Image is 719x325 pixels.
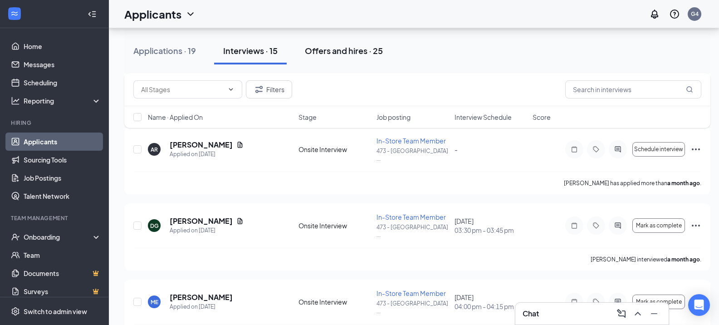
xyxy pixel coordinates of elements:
[533,113,551,122] span: Score
[614,306,629,321] button: ComposeMessage
[11,307,20,316] svg: Settings
[133,45,196,56] div: Applications · 19
[612,222,623,229] svg: ActiveChat
[24,96,102,105] div: Reporting
[151,298,158,306] div: ME
[377,213,446,221] span: In-Store Team Member
[688,294,710,316] div: Open Intercom Messenger
[690,220,701,231] svg: Ellipses
[236,217,244,225] svg: Document
[591,256,701,263] p: [PERSON_NAME] interviewed .
[11,214,99,222] div: Team Management
[647,306,661,321] button: Minimize
[170,302,233,311] div: Applied on [DATE]
[24,55,101,74] a: Messages
[564,179,701,187] p: [PERSON_NAME] has applied more than .
[24,151,101,169] a: Sourcing Tools
[298,221,371,230] div: Onsite Interview
[298,145,371,154] div: Onsite Interview
[565,80,701,98] input: Search in interviews
[632,142,685,157] button: Schedule interview
[151,146,158,153] div: AR
[170,292,233,302] h5: [PERSON_NAME]
[150,222,159,230] div: DG
[636,222,682,229] span: Mark as complete
[649,9,660,20] svg: Notifications
[634,146,683,153] span: Schedule interview
[690,144,701,155] svg: Ellipses
[246,80,292,98] button: Filter Filters
[591,146,602,153] svg: Tag
[616,308,627,319] svg: ComposeMessage
[24,133,101,151] a: Applicants
[591,298,602,305] svg: Tag
[24,37,101,55] a: Home
[669,9,680,20] svg: QuestionInfo
[24,264,101,282] a: DocumentsCrown
[649,308,660,319] svg: Minimize
[170,150,244,159] div: Applied on [DATE]
[24,307,87,316] div: Switch to admin view
[24,232,93,241] div: Onboarding
[632,218,685,233] button: Mark as complete
[10,9,19,18] svg: WorkstreamLogo
[24,282,101,300] a: SurveysCrown
[377,223,449,239] p: 473 - [GEOGRAPHIC_DATA] ...
[455,113,512,122] span: Interview Schedule
[124,6,181,22] h1: Applicants
[170,140,233,150] h5: [PERSON_NAME]
[24,169,101,187] a: Job Postings
[377,113,411,122] span: Job posting
[686,86,693,93] svg: MagnifyingGlass
[455,145,458,153] span: -
[254,84,264,95] svg: Filter
[455,293,527,311] div: [DATE]
[298,297,371,306] div: Onsite Interview
[631,306,645,321] button: ChevronUp
[377,300,449,315] p: 473 - [GEOGRAPHIC_DATA] ...
[455,217,527,235] div: [DATE]
[305,45,383,56] div: Offers and hires · 25
[569,222,580,229] svg: Note
[88,10,97,19] svg: Collapse
[612,298,623,305] svg: ActiveChat
[24,187,101,205] a: Talent Network
[377,289,446,297] span: In-Store Team Member
[632,295,685,309] button: Mark as complete
[227,86,235,93] svg: ChevronDown
[667,180,700,187] b: a month ago
[298,113,317,122] span: Stage
[11,232,20,241] svg: UserCheck
[667,256,700,263] b: a month ago
[148,113,203,122] span: Name · Applied On
[141,84,224,94] input: All Stages
[223,45,278,56] div: Interviews · 15
[523,309,539,319] h3: Chat
[591,222,602,229] svg: Tag
[170,216,233,226] h5: [PERSON_NAME]
[11,96,20,105] svg: Analysis
[632,308,643,319] svg: ChevronUp
[377,137,446,145] span: In-Store Team Member
[170,226,244,235] div: Applied on [DATE]
[455,226,527,235] span: 03:30 pm - 03:45 pm
[636,299,682,305] span: Mark as complete
[612,146,623,153] svg: ActiveChat
[185,9,196,20] svg: ChevronDown
[11,119,99,127] div: Hiring
[455,302,527,311] span: 04:00 pm - 04:15 pm
[377,147,449,162] p: 473 - [GEOGRAPHIC_DATA] ...
[236,141,244,148] svg: Document
[24,74,101,92] a: Scheduling
[569,298,580,305] svg: Note
[569,146,580,153] svg: Note
[691,10,699,18] div: G4
[24,246,101,264] a: Team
